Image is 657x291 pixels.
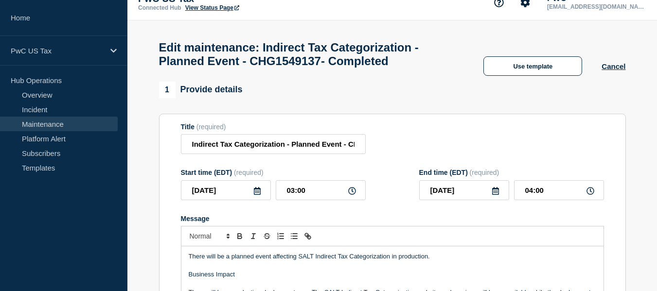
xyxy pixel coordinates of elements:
[301,230,315,242] button: Toggle link
[181,169,366,176] div: Start time (EDT)
[189,252,596,261] p: There will be a planned event affecting SALT Indirect Tax Categorization in production.
[545,3,646,10] p: [EMAIL_ADDRESS][DOMAIN_NAME]
[181,134,366,154] input: Title
[181,215,604,223] div: Message
[276,180,366,200] input: HH:MM
[159,41,464,68] h1: Edit maintenance: Indirect Tax Categorization - Planned Event - CHG1549137- Completed
[159,82,243,98] div: Provide details
[185,230,233,242] span: Font size
[260,230,274,242] button: Toggle strikethrough text
[181,123,366,131] div: Title
[287,230,301,242] button: Toggle bulleted list
[233,230,247,242] button: Toggle bold text
[138,4,181,11] p: Connected Hub
[159,82,176,98] span: 1
[514,180,604,200] input: HH:MM
[234,169,264,176] span: (required)
[189,270,596,279] p: Business Impact
[181,180,271,200] input: YYYY-MM-DD
[196,123,226,131] span: (required)
[11,47,104,55] p: PwC US Tax
[419,169,604,176] div: End time (EDT)
[274,230,287,242] button: Toggle ordered list
[419,180,509,200] input: YYYY-MM-DD
[483,56,582,76] button: Use template
[602,62,625,70] button: Cancel
[185,4,239,11] a: View Status Page
[247,230,260,242] button: Toggle italic text
[470,169,499,176] span: (required)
